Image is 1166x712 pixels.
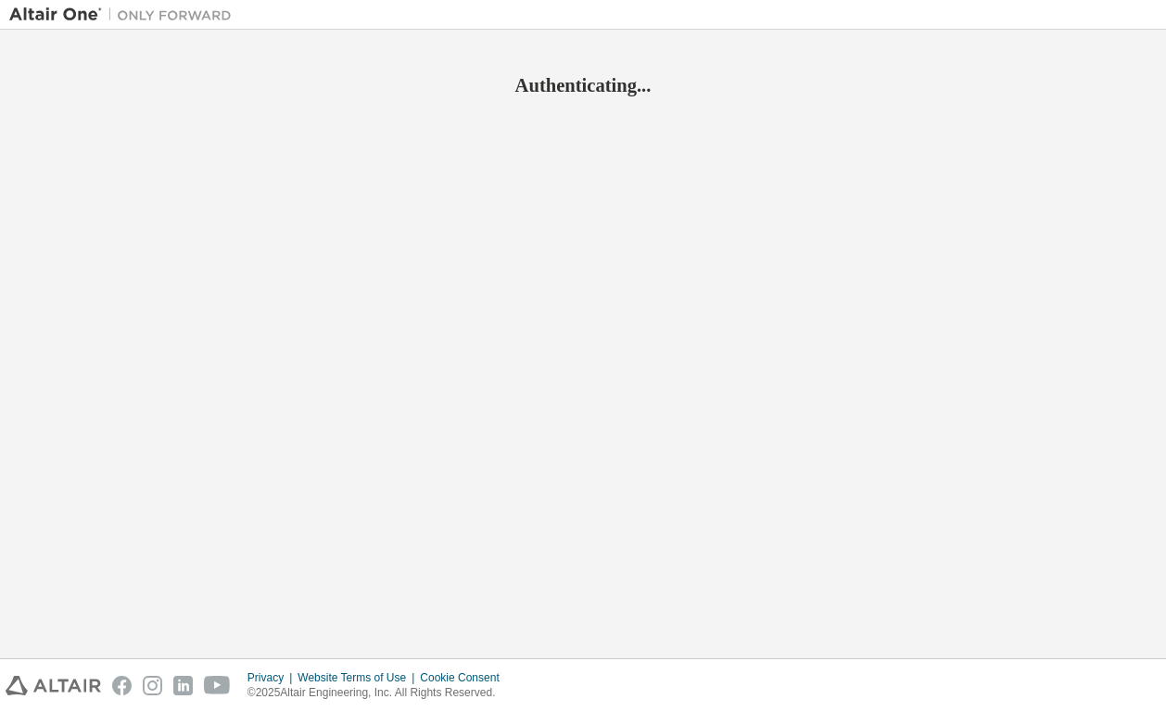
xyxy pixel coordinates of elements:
img: facebook.svg [112,676,132,695]
div: Cookie Consent [420,670,510,685]
img: linkedin.svg [173,676,193,695]
div: Website Terms of Use [298,670,420,685]
img: Altair One [9,6,241,24]
div: Privacy [247,670,298,685]
img: instagram.svg [143,676,162,695]
p: © 2025 Altair Engineering, Inc. All Rights Reserved. [247,685,511,701]
img: altair_logo.svg [6,676,101,695]
h2: Authenticating... [9,73,1157,97]
img: youtube.svg [204,676,231,695]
